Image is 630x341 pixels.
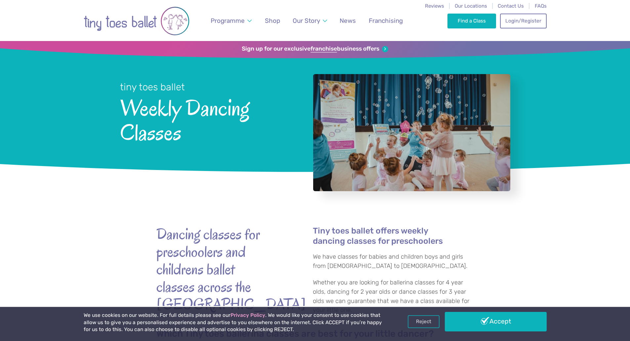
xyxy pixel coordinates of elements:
a: dancing classes for preschoolers [313,237,443,246]
span: Weekly Dancing Classes [120,94,296,145]
a: Reviews [425,3,444,9]
p: We use cookies on our website. For full details please see our . We would like your consent to us... [84,312,385,333]
a: Reject [408,315,440,328]
span: Our Story [293,17,320,24]
span: Programme [211,17,245,24]
a: News [337,13,359,28]
h4: Tiny toes ballet offers weekly [313,226,474,246]
small: tiny toes ballet [120,81,185,93]
a: Sign up for our exclusivefranchisebusiness offers [242,45,388,53]
strong: Dancing classes for preschoolers and childrens ballet classes across the [GEOGRAPHIC_DATA] [156,226,275,313]
a: Franchising [365,13,406,28]
span: Shop [265,17,280,24]
a: Our Story [289,13,330,28]
a: Programme [207,13,255,28]
a: Shop [262,13,283,28]
strong: franchise [311,45,337,53]
span: Franchising [369,17,403,24]
a: Privacy Policy [231,312,265,318]
p: We have classes for babies and children boys and girls from [DEMOGRAPHIC_DATA] to [DEMOGRAPHIC_DA... [313,252,474,271]
a: Login/Register [500,14,546,28]
a: Accept [445,312,547,331]
a: Contact Us [498,3,524,9]
a: FAQs [535,3,547,9]
span: News [340,17,356,24]
img: tiny toes ballet [84,4,189,38]
a: Find a Class [447,14,496,28]
p: Whether you are looking for ballerina classes for 4 year olds, dancing for 2 year olds or dance c... [313,278,474,315]
a: Our Locations [455,3,487,9]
